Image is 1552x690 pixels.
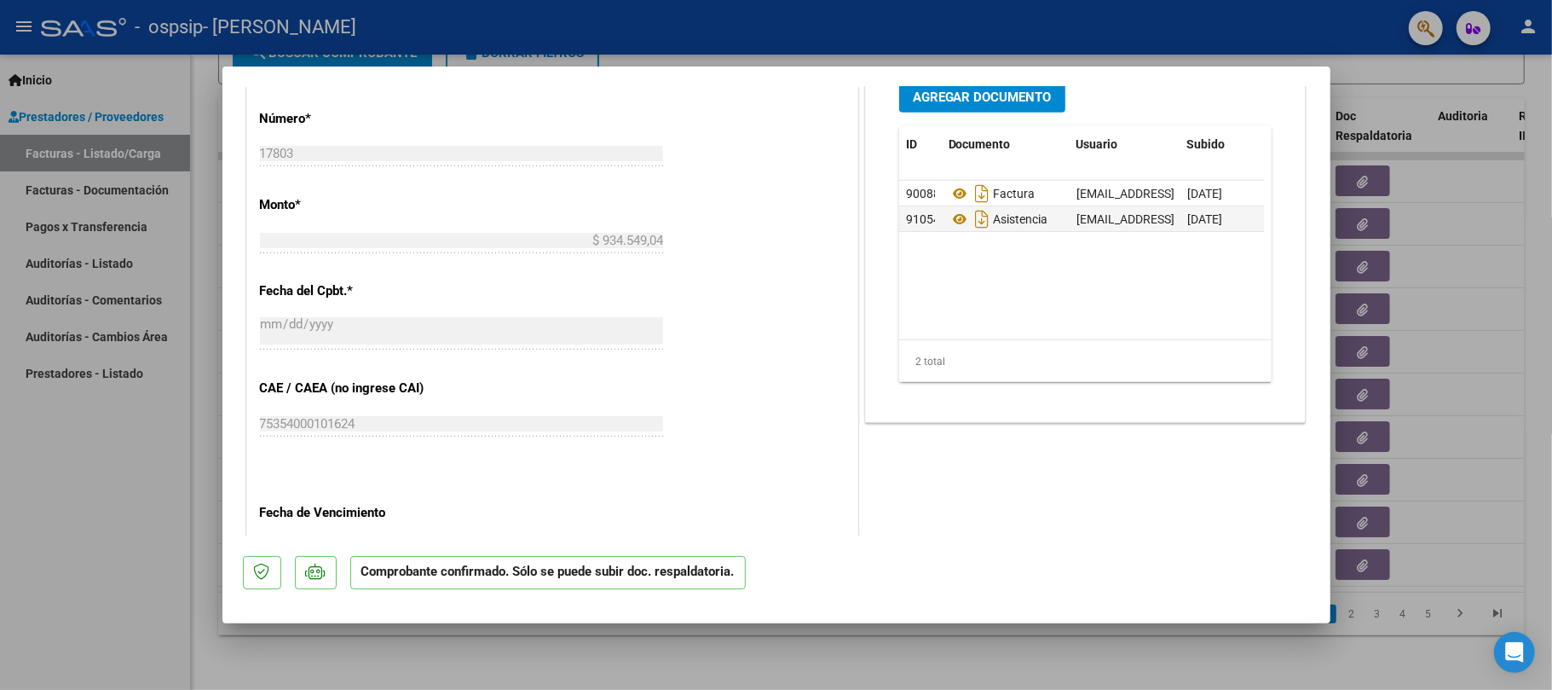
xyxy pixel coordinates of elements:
span: 91054 [906,212,940,226]
p: Fecha de Vencimiento [260,503,436,523]
p: Comprobante confirmado. Sólo se puede subir doc. respaldatoria. [350,556,746,589]
span: ID [906,137,917,151]
p: CAE / CAEA (no ingrese CAI) [260,379,436,398]
p: Número [260,109,436,129]
datatable-header-cell: ID [899,126,942,163]
datatable-header-cell: Subido [1180,126,1266,163]
i: Descargar documento [971,206,993,233]
p: Monto [260,195,436,215]
span: Subido [1187,137,1226,151]
p: Fecha del Cpbt. [260,281,436,301]
span: [EMAIL_ADDRESS][DOMAIN_NAME] - APRENDIENDO A SER II - [1076,187,1405,200]
span: [DATE] [1187,212,1222,226]
span: [DATE] [1187,187,1222,200]
span: Documento [949,137,1011,151]
datatable-header-cell: Usuario [1070,126,1180,163]
span: Usuario [1076,137,1118,151]
div: Open Intercom Messenger [1494,632,1535,673]
span: Factura [949,187,1035,200]
datatable-header-cell: Documento [942,126,1070,163]
span: [EMAIL_ADDRESS][DOMAIN_NAME] - APRENDIENDO A SER II - [1076,212,1405,226]
div: DOCUMENTACIÓN RESPALDATORIA [866,68,1306,422]
span: Agregar Documento [913,90,1052,105]
i: Descargar documento [971,180,993,207]
span: Asistencia [949,212,1047,226]
span: 90088 [906,187,940,200]
button: Agregar Documento [899,81,1065,113]
div: 2 total [899,340,1272,383]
